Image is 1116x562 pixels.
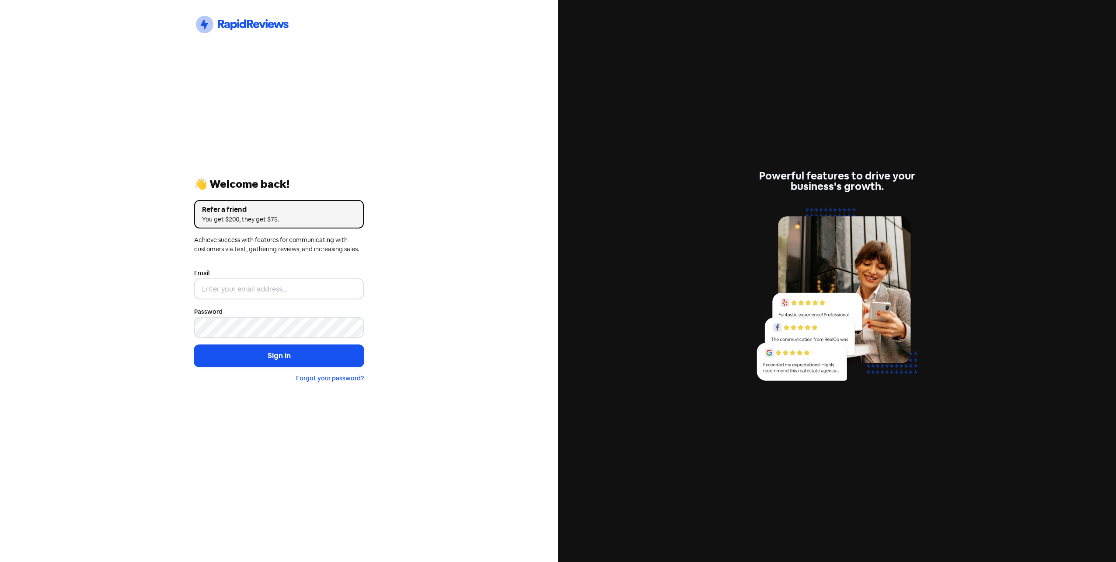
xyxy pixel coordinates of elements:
[752,202,922,391] img: reviews
[752,171,922,192] div: Powerful features to drive your business's growth.
[194,345,364,367] button: Sign in
[194,278,364,299] input: Enter your email address...
[194,179,364,190] div: 👋 Welcome back!
[202,204,356,215] div: Refer a friend
[202,215,356,224] div: You get $200, they get $75.
[296,374,364,382] a: Forgot your password?
[194,269,209,278] label: Email
[194,235,364,254] div: Achieve success with features for communicating with customers via text, gathering reviews, and i...
[194,307,223,316] label: Password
